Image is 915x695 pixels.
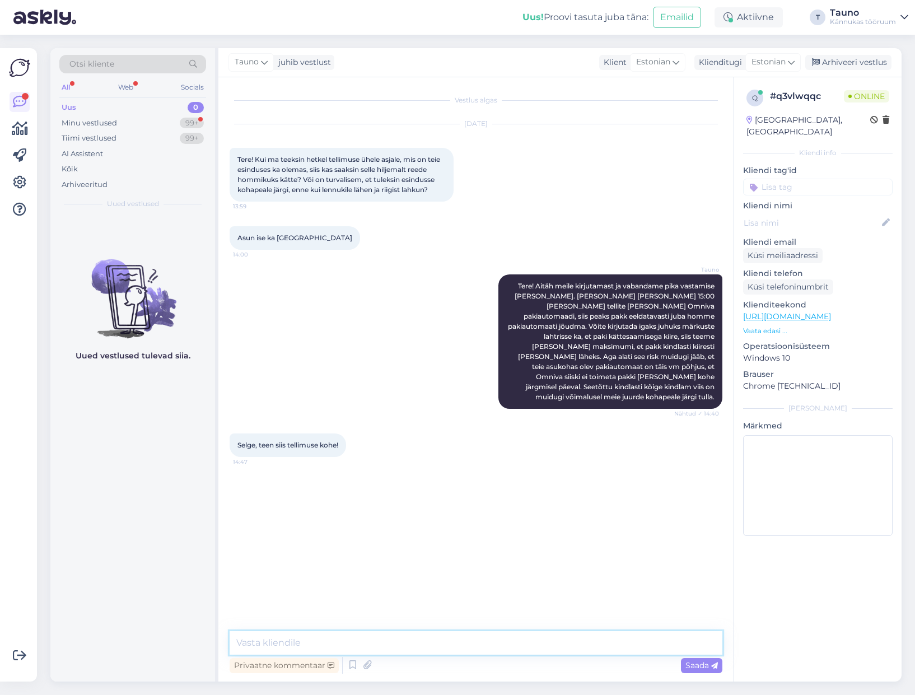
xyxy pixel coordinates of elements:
span: Tere! Kui ma teeksin hetkel tellimuse ühele asjale, mis on teie esinduses ka olemas, siis kas saa... [237,155,442,194]
div: Privaatne kommentaar [230,658,339,673]
div: Aktiivne [715,7,783,27]
div: # q3vlwqqc [770,90,844,103]
div: Küsi telefoninumbrit [743,279,833,295]
span: 14:00 [233,250,275,259]
div: Socials [179,80,206,95]
div: Vestlus algas [230,95,722,105]
div: 99+ [180,118,204,129]
p: Operatsioonisüsteem [743,340,893,352]
div: Arhiveeri vestlus [805,55,891,70]
a: [URL][DOMAIN_NAME] [743,311,831,321]
p: Kliendi telefon [743,268,893,279]
div: 99+ [180,133,204,144]
div: Proovi tasuta juba täna: [522,11,648,24]
span: Tauno [677,265,719,274]
div: [GEOGRAPHIC_DATA], [GEOGRAPHIC_DATA] [746,114,870,138]
div: Arhiveeritud [62,179,108,190]
span: Asun ise ka [GEOGRAPHIC_DATA] [237,234,352,242]
div: Web [116,80,136,95]
div: Kliendi info [743,148,893,158]
div: Tauno [830,8,896,17]
input: Lisa tag [743,179,893,195]
p: Märkmed [743,420,893,432]
span: Estonian [636,56,670,68]
p: Uued vestlused tulevad siia. [76,350,190,362]
span: Otsi kliente [69,58,114,70]
div: Tiimi vestlused [62,133,116,144]
span: Tauno [235,56,259,68]
div: juhib vestlust [274,57,331,68]
p: Klienditeekond [743,299,893,311]
span: q [752,94,758,102]
div: Kõik [62,164,78,175]
div: Klient [599,57,627,68]
div: T [810,10,825,25]
div: All [59,80,72,95]
div: AI Assistent [62,148,103,160]
span: Tere! Aitäh meile kirjutamast ja vabandame pika vastamise [PERSON_NAME]. [PERSON_NAME] [PERSON_NA... [508,282,716,401]
div: Minu vestlused [62,118,117,129]
div: 0 [188,102,204,113]
img: Askly Logo [9,57,30,78]
span: Saada [685,660,718,670]
p: Kliendi nimi [743,200,893,212]
a: TaunoKännukas tööruum [830,8,908,26]
span: Selge, teen siis tellimuse kohe! [237,441,338,449]
span: Uued vestlused [107,199,159,209]
div: Kännukas tööruum [830,17,896,26]
p: Brauser [743,369,893,380]
span: 13:59 [233,202,275,211]
p: Kliendi tag'id [743,165,893,176]
b: Uus! [522,12,544,22]
span: 14:47 [233,458,275,466]
div: Küsi meiliaadressi [743,248,823,263]
input: Lisa nimi [744,217,880,229]
span: Nähtud ✓ 14:40 [674,409,719,418]
button: Emailid [653,7,701,28]
span: Online [844,90,889,102]
p: Windows 10 [743,352,893,364]
div: Uus [62,102,76,113]
div: [DATE] [230,119,722,129]
div: Klienditugi [694,57,742,68]
img: No chats [50,239,215,340]
p: Kliendi email [743,236,893,248]
p: Chrome [TECHNICAL_ID] [743,380,893,392]
span: Estonian [751,56,786,68]
div: [PERSON_NAME] [743,403,893,413]
p: Vaata edasi ... [743,326,893,336]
